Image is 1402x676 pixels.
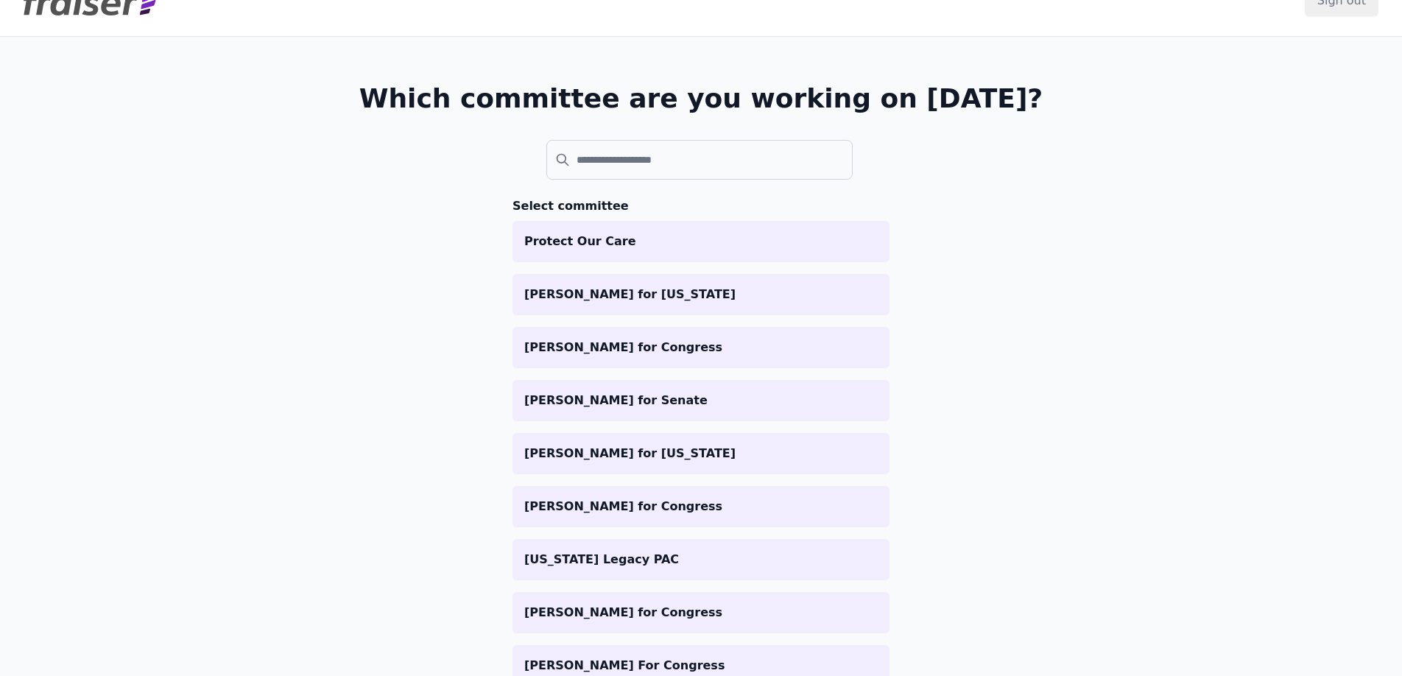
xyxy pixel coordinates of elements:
p: [PERSON_NAME] for Congress [524,604,878,622]
a: [PERSON_NAME] for Congress [512,486,890,527]
p: [PERSON_NAME] for [US_STATE] [524,286,878,303]
p: [PERSON_NAME] for Senate [524,392,878,409]
p: [US_STATE] Legacy PAC [524,551,878,568]
a: [PERSON_NAME] for Congress [512,592,890,633]
p: [PERSON_NAME] for Congress [524,498,878,515]
a: Protect Our Care [512,221,890,262]
p: [PERSON_NAME] for [US_STATE] [524,445,878,462]
a: [PERSON_NAME] for Congress [512,327,890,368]
h1: Which committee are you working on [DATE]? [359,84,1043,113]
p: [PERSON_NAME] for Congress [524,339,878,356]
a: [PERSON_NAME] for Senate [512,380,890,421]
a: [US_STATE] Legacy PAC [512,539,890,580]
a: [PERSON_NAME] for [US_STATE] [512,274,890,315]
a: [PERSON_NAME] for [US_STATE] [512,433,890,474]
p: [PERSON_NAME] For Congress [524,657,878,675]
h3: Select committee [512,197,890,215]
p: Protect Our Care [524,233,878,250]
